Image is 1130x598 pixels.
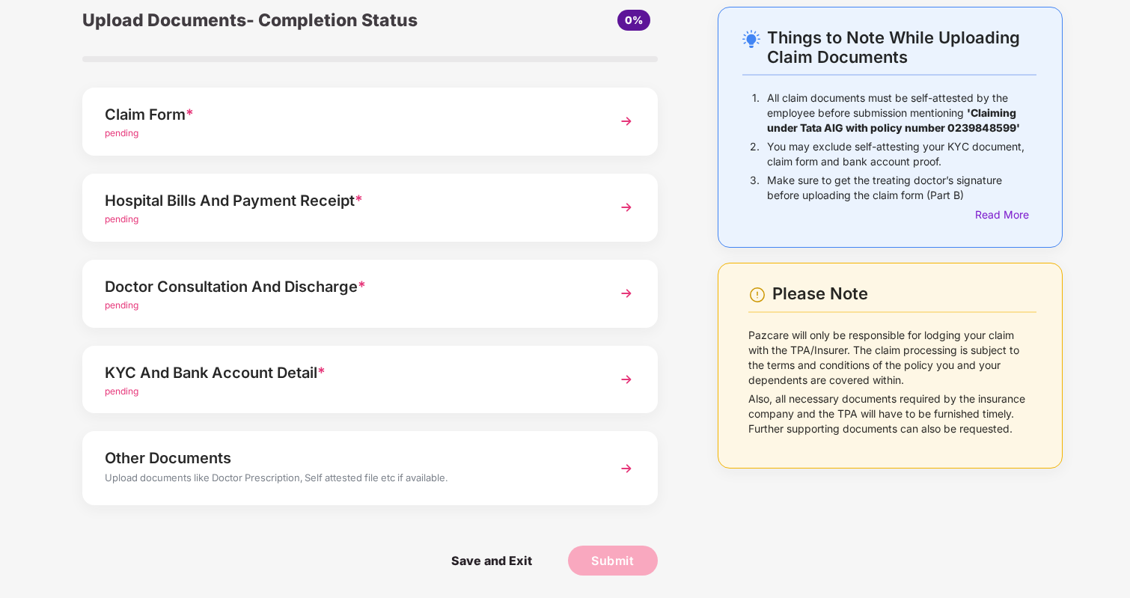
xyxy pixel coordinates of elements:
div: Read More [975,207,1036,223]
span: pending [105,213,138,225]
img: svg+xml;base64,PHN2ZyBpZD0iTmV4dCIgeG1sbnM9Imh0dHA6Ly93d3cudzMub3JnLzIwMDAvc3ZnIiB3aWR0aD0iMzYiIG... [613,455,640,482]
img: svg+xml;base64,PHN2ZyBpZD0iTmV4dCIgeG1sbnM9Imh0dHA6Ly93d3cudzMub3JnLzIwMDAvc3ZnIiB3aWR0aD0iMzYiIG... [613,280,640,307]
p: You may exclude self-attesting your KYC document, claim form and bank account proof. [767,139,1036,169]
p: Also, all necessary documents required by the insurance company and the TPA will have to be furni... [748,391,1036,436]
div: Other Documents [105,446,591,470]
p: 2. [750,139,760,169]
img: svg+xml;base64,PHN2ZyBpZD0iTmV4dCIgeG1sbnM9Imh0dHA6Ly93d3cudzMub3JnLzIwMDAvc3ZnIiB3aWR0aD0iMzYiIG... [613,366,640,393]
div: KYC And Bank Account Detail [105,361,591,385]
p: 1. [752,91,760,135]
p: Pazcare will only be responsible for lodging your claim with the TPA/Insurer. The claim processin... [748,328,1036,388]
div: Claim Form [105,103,591,126]
span: Save and Exit [436,546,547,576]
div: Upload documents like Doctor Prescription, Self attested file etc if available. [105,470,591,489]
div: Doctor Consultation And Discharge [105,275,591,299]
p: 3. [750,173,760,203]
img: svg+xml;base64,PHN2ZyBpZD0iTmV4dCIgeG1sbnM9Imh0dHA6Ly93d3cudzMub3JnLzIwMDAvc3ZnIiB3aWR0aD0iMzYiIG... [613,108,640,135]
span: pending [105,299,138,311]
div: Hospital Bills And Payment Receipt [105,189,591,213]
img: svg+xml;base64,PHN2ZyBpZD0iTmV4dCIgeG1sbnM9Imh0dHA6Ly93d3cudzMub3JnLzIwMDAvc3ZnIiB3aWR0aD0iMzYiIG... [613,194,640,221]
button: Submit [568,546,658,576]
span: 0% [625,13,643,26]
img: svg+xml;base64,PHN2ZyBpZD0iV2FybmluZ18tXzI0eDI0IiBkYXRhLW5hbWU9Ildhcm5pbmcgLSAyNHgyNCIgeG1sbnM9Im... [748,286,766,304]
p: Make sure to get the treating doctor’s signature before uploading the claim form (Part B) [767,173,1036,203]
span: pending [105,127,138,138]
p: All claim documents must be self-attested by the employee before submission mentioning [767,91,1036,135]
span: pending [105,385,138,397]
div: Upload Documents- Completion Status [82,7,465,34]
img: svg+xml;base64,PHN2ZyB4bWxucz0iaHR0cDovL3d3dy53My5vcmcvMjAwMC9zdmciIHdpZHRoPSIyNC4wOTMiIGhlaWdodD... [742,30,760,48]
div: Things to Note While Uploading Claim Documents [767,28,1036,67]
div: Please Note [772,284,1036,304]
